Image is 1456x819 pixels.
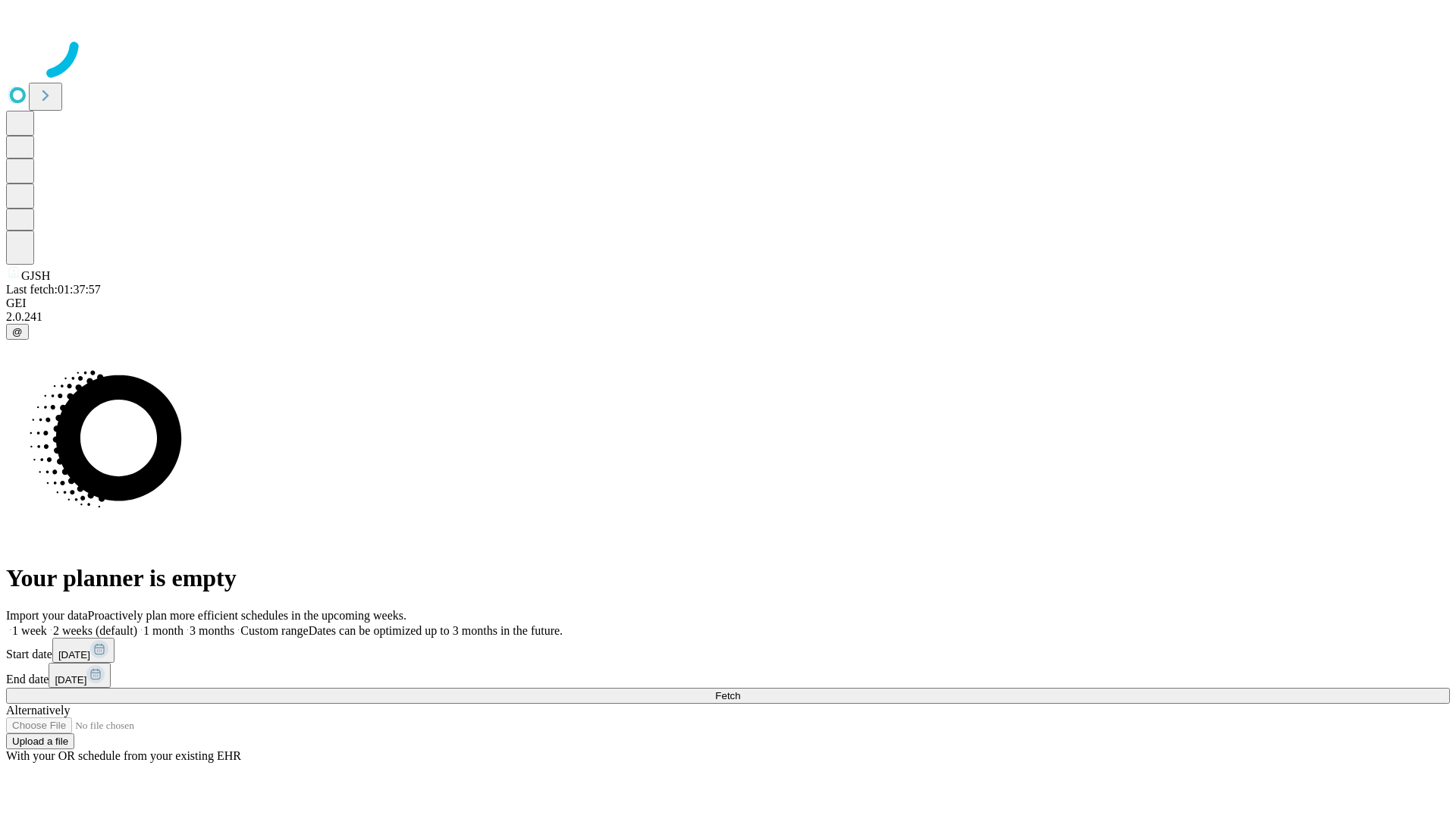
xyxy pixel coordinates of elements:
[6,749,241,762] span: With your OR schedule from your existing EHR
[6,283,101,296] span: Last fetch: 01:37:57
[6,688,1450,704] button: Fetch
[6,324,29,340] button: @
[240,624,308,637] span: Custom range
[53,624,137,637] span: 2 weeks (default)
[52,638,115,663] button: [DATE]
[190,624,234,637] span: 3 months
[6,609,88,622] span: Import your data
[12,624,47,637] span: 1 week
[143,624,184,637] span: 1 month
[6,663,1450,688] div: End date
[6,564,1450,592] h1: Your planner is empty
[21,269,50,282] span: GJSH
[88,609,406,622] span: Proactively plan more efficient schedules in the upcoming weeks.
[6,297,1450,310] div: GEI
[55,674,86,686] span: [DATE]
[6,638,1450,663] div: Start date
[58,649,90,661] span: [DATE]
[6,310,1450,324] div: 2.0.241
[49,663,111,688] button: [DATE]
[6,733,74,749] button: Upload a file
[309,624,563,637] span: Dates can be optimized up to 3 months in the future.
[12,326,23,337] span: @
[6,704,70,717] span: Alternatively
[715,690,740,701] span: Fetch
